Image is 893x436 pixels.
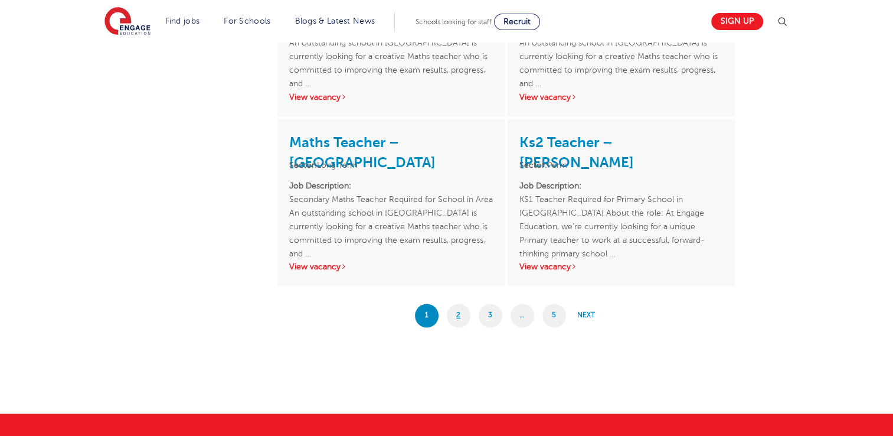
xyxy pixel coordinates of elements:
[165,17,200,25] a: Find jobs
[711,13,763,30] a: Sign up
[519,262,577,271] a: View vacancy
[574,304,598,327] a: Next
[494,14,540,30] a: Recruit
[416,18,492,26] span: Schools looking for staff
[511,304,534,327] span: …
[503,17,531,26] span: Recruit
[289,134,436,171] a: Maths Teacher – [GEOGRAPHIC_DATA]
[289,262,347,271] a: View vacancy
[289,9,493,77] p: Secondary Maths Teacher Required for School in Area An outstanding school in [GEOGRAPHIC_DATA] is...
[542,304,566,327] a: 5
[289,179,493,247] p: Secondary Maths Teacher Required for School in Area An outstanding school in [GEOGRAPHIC_DATA] is...
[447,304,470,327] a: 2
[289,93,347,102] a: View vacancy
[104,7,151,37] img: Engage Education
[295,17,375,25] a: Blogs & Latest News
[519,181,581,190] strong: Job Description:
[519,161,547,170] strong: Sector:
[415,304,439,327] span: 1
[519,158,723,172] li: Perm
[289,158,493,172] li: Long Term
[519,134,634,171] a: Ks2 Teacher – [PERSON_NAME]
[519,179,723,247] p: KS1 Teacher Required for Primary School in [GEOGRAPHIC_DATA] About the role: At Engage Education,...
[224,17,270,25] a: For Schools
[479,304,502,327] a: 3
[289,161,317,170] strong: Sector:
[519,9,723,77] p: Secondary Maths Teacher Required for School in Area An outstanding school in [GEOGRAPHIC_DATA] is...
[289,181,351,190] strong: Job Description:
[519,93,577,102] a: View vacancy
